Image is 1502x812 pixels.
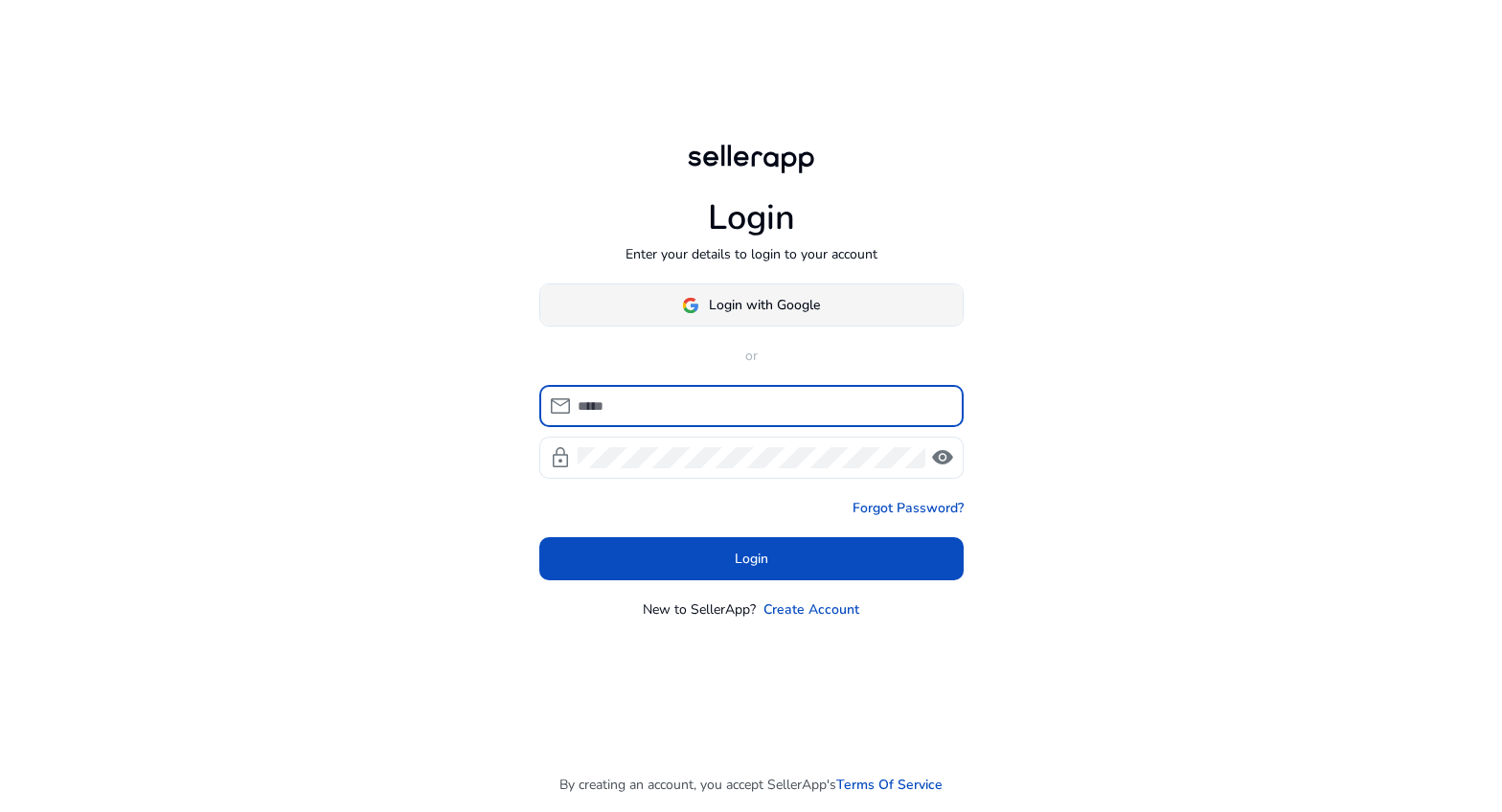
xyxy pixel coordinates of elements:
span: mail [549,395,572,417]
button: Login with Google [539,283,964,327]
span: Login [735,549,768,569]
span: Login with Google [709,295,820,315]
p: or [539,346,964,366]
h1: Login [708,197,795,238]
span: visibility [931,446,954,469]
p: Enter your details to login to your account [626,244,877,264]
a: Forgot Password? [853,498,964,518]
button: Login [539,537,964,580]
span: lock [549,446,572,469]
a: Terms Of Service [836,775,943,795]
p: New to SellerApp? [643,599,756,620]
a: Create Account [763,599,859,620]
img: google-logo.svg [682,297,699,314]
